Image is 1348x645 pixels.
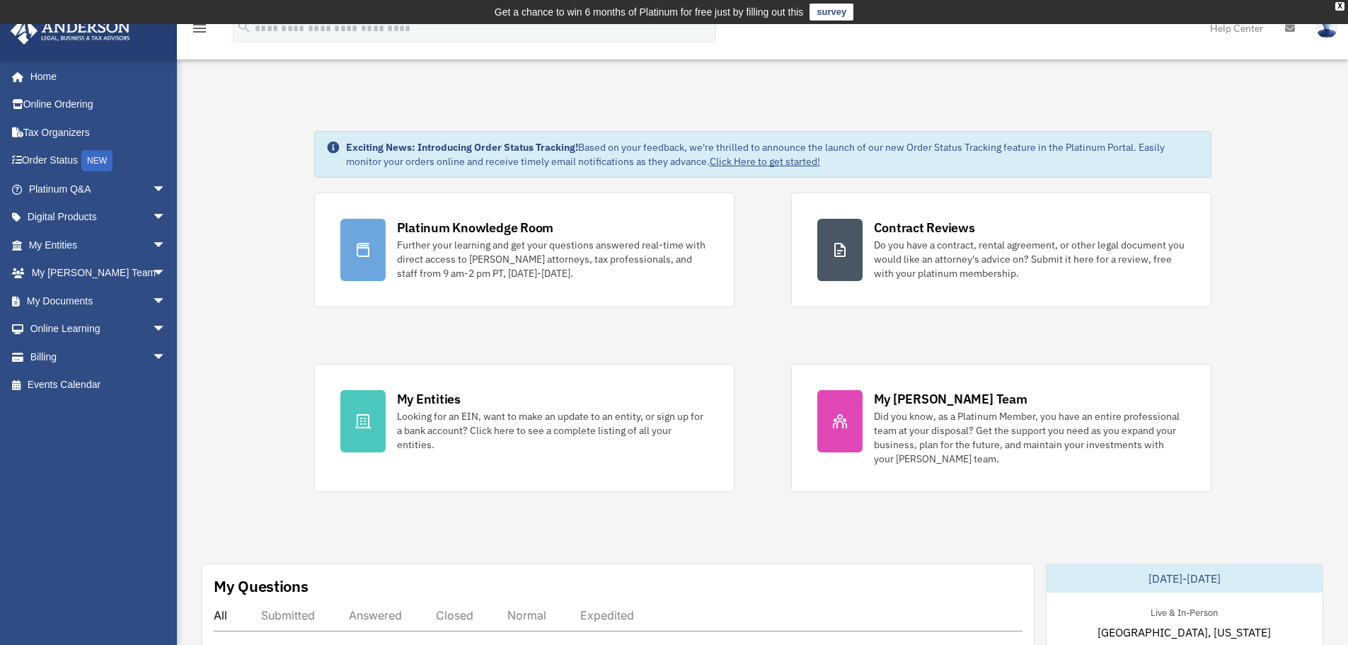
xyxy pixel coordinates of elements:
[436,608,473,622] div: Closed
[10,371,188,399] a: Events Calendar
[10,91,188,119] a: Online Ordering
[10,343,188,371] a: Billingarrow_drop_down
[191,25,208,37] a: menu
[10,175,188,203] a: Platinum Q&Aarrow_drop_down
[397,409,708,452] div: Looking for an EIN, want to make an update to an entity, or sign up for a bank account? Click her...
[10,118,188,147] a: Tax Organizers
[10,287,188,315] a: My Documentsarrow_drop_down
[10,62,180,91] a: Home
[10,315,188,343] a: Online Learningarrow_drop_down
[152,315,180,344] span: arrow_drop_down
[81,150,113,171] div: NEW
[191,20,208,37] i: menu
[214,608,227,622] div: All
[397,238,708,280] div: Further your learning and get your questions answered real-time with direct access to [PERSON_NAM...
[152,231,180,260] span: arrow_drop_down
[710,155,820,168] a: Click Here to get started!
[397,219,554,236] div: Platinum Knowledge Room
[314,193,735,307] a: Platinum Knowledge Room Further your learning and get your questions answered real-time with dire...
[10,231,188,259] a: My Entitiesarrow_drop_down
[214,576,309,597] div: My Questions
[346,140,1199,169] div: Based on your feedback, we're thrilled to announce the launch of our new Order Status Tracking fe...
[10,203,188,232] a: Digital Productsarrow_drop_down
[152,175,180,204] span: arrow_drop_down
[874,219,975,236] div: Contract Reviews
[261,608,315,622] div: Submitted
[507,608,546,622] div: Normal
[314,364,735,492] a: My Entities Looking for an EIN, want to make an update to an entity, or sign up for a bank accoun...
[1335,2,1344,11] div: close
[152,343,180,372] span: arrow_drop_down
[1139,604,1229,619] div: Live & In-Person
[152,287,180,316] span: arrow_drop_down
[1316,18,1337,38] img: User Pic
[1098,624,1271,641] span: [GEOGRAPHIC_DATA], [US_STATE]
[346,141,578,154] strong: Exciting News: Introducing Order Status Tracking!
[152,259,180,288] span: arrow_drop_down
[810,4,853,21] a: survey
[791,193,1211,307] a: Contract Reviews Do you have a contract, rental agreement, or other legal document you would like...
[1047,564,1323,593] div: [DATE]-[DATE]
[874,390,1027,408] div: My [PERSON_NAME] Team
[495,4,804,21] div: Get a chance to win 6 months of Platinum for free just by filling out this
[6,17,134,45] img: Anderson Advisors Platinum Portal
[349,608,402,622] div: Answered
[874,409,1185,466] div: Did you know, as a Platinum Member, you have an entire professional team at your disposal? Get th...
[580,608,634,622] div: Expedited
[397,390,461,408] div: My Entities
[791,364,1211,492] a: My [PERSON_NAME] Team Did you know, as a Platinum Member, you have an entire professional team at...
[874,238,1185,280] div: Do you have a contract, rental agreement, or other legal document you would like an attorney's ad...
[10,259,188,287] a: My [PERSON_NAME] Teamarrow_drop_down
[152,203,180,232] span: arrow_drop_down
[10,147,188,176] a: Order StatusNEW
[236,19,252,35] i: search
